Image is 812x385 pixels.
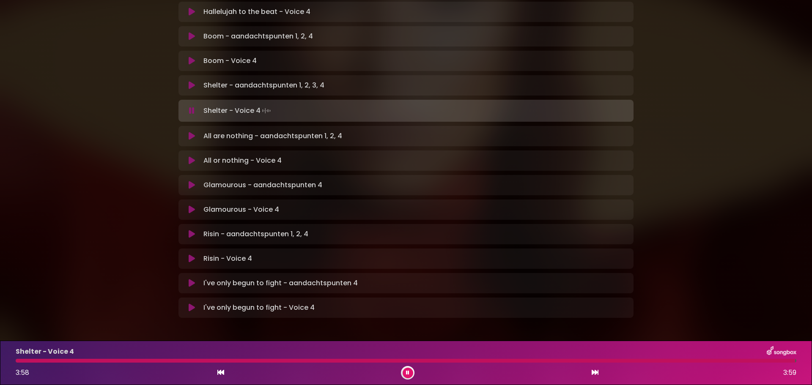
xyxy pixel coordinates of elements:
[203,180,322,190] p: Glamourous - aandachtspunten 4
[203,303,315,313] p: I've only begun to fight - Voice 4
[203,131,342,141] p: All are nothing - aandachtspunten 1, 2, 4
[203,229,308,239] p: Risin - aandachtspunten 1, 2, 4
[203,31,313,41] p: Boom - aandachtspunten 1, 2, 4
[203,156,282,166] p: All or nothing - Voice 4
[203,105,272,117] p: Shelter - Voice 4
[203,56,257,66] p: Boom - Voice 4
[203,80,324,90] p: Shelter - aandachtspunten 1, 2, 3, 4
[261,105,272,117] img: waveform4.gif
[203,7,310,17] p: Hallelujah to the beat - Voice 4
[16,347,74,357] p: Shelter - Voice 4
[203,254,252,264] p: Risin - Voice 4
[203,278,358,288] p: I've only begun to fight - aandachtspunten 4
[203,205,279,215] p: Glamourous - Voice 4
[767,346,796,357] img: songbox-logo-white.png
